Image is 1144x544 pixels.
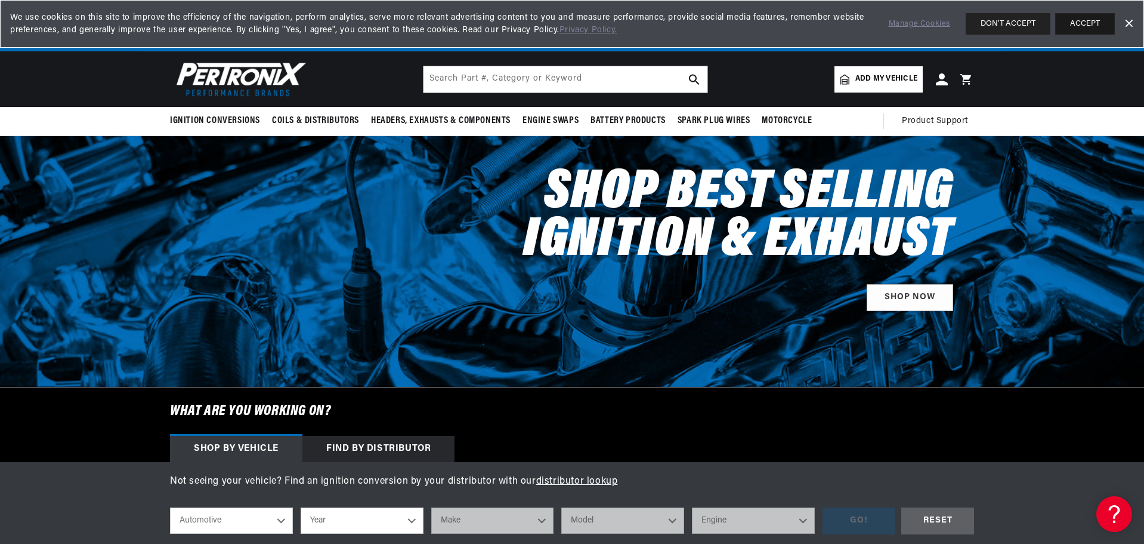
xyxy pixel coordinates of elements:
[834,66,923,93] a: Add my vehicle
[590,115,666,127] span: Battery Products
[522,115,579,127] span: Engine Swaps
[371,115,511,127] span: Headers, Exhausts & Components
[10,11,872,36] span: We use cookies on this site to improve the efficiency of the navigation, perform analytics, serve...
[678,115,750,127] span: Spark Plug Wires
[672,107,756,135] summary: Spark Plug Wires
[536,477,618,486] a: distributor lookup
[1055,13,1115,35] button: ACCEPT
[431,508,554,534] select: Make
[302,436,454,462] div: Find by Distributor
[966,13,1050,35] button: DON'T ACCEPT
[140,388,1004,435] h6: What are you working on?
[756,107,818,135] summary: Motorcycle
[170,59,307,100] img: Pertronix
[889,18,950,30] a: Manage Cookies
[692,508,815,534] select: Engine
[762,115,812,127] span: Motorcycle
[681,66,707,93] button: search button
[272,115,359,127] span: Coils & Distributors
[902,107,974,136] summary: Product Support
[170,474,974,490] p: Not seeing your vehicle? Find an ignition conversion by your distributor with our
[517,107,585,135] summary: Engine Swaps
[170,107,266,135] summary: Ignition Conversions
[561,508,684,534] select: Model
[902,115,968,128] span: Product Support
[301,508,423,534] select: Year
[266,107,365,135] summary: Coils & Distributors
[585,107,672,135] summary: Battery Products
[855,73,917,85] span: Add my vehicle
[559,26,617,35] a: Privacy Policy.
[170,436,302,462] div: Shop by vehicle
[1120,15,1137,33] a: Dismiss Banner
[901,508,974,534] div: RESET
[867,284,953,311] a: SHOP NOW
[170,115,260,127] span: Ignition Conversions
[365,107,517,135] summary: Headers, Exhausts & Components
[170,508,293,534] select: Ride Type
[443,170,953,265] h2: Shop Best Selling Ignition & Exhaust
[423,66,707,93] input: Search Part #, Category or Keyword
